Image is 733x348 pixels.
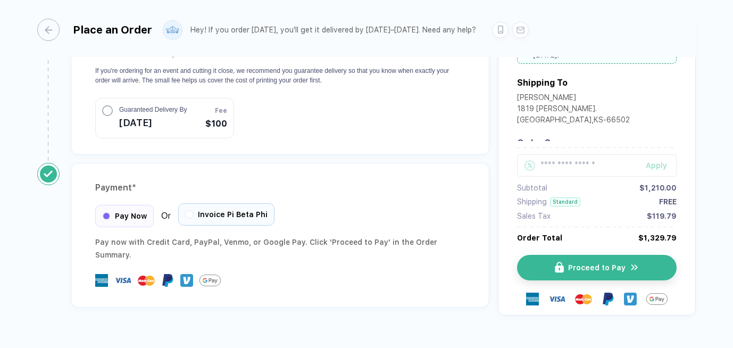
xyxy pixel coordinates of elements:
img: visa [114,272,131,289]
div: Order Total [517,234,562,242]
span: $100 [205,118,227,130]
img: Paypal [161,274,174,287]
div: FREE [659,198,677,206]
div: 1819 [PERSON_NAME]. [517,104,630,115]
button: Apply [632,154,677,177]
img: master-card [575,291,592,308]
span: Fee [215,106,227,115]
img: GPay [646,288,668,310]
img: express [526,293,539,305]
img: user profile [163,21,182,39]
div: Shipping To [517,78,568,88]
div: Subtotal [517,184,547,192]
span: Invoice Pi Beta Phi [198,210,268,219]
div: Pay Now [95,205,154,227]
div: $1,329.79 [638,234,677,242]
div: $1,210.00 [639,184,677,192]
button: iconProceed to Payicon [517,255,677,280]
div: Or [95,205,274,227]
img: Paypal [602,293,614,305]
div: $119.79 [647,212,677,220]
p: If you're ordering for an event and cutting it close, we recommend you guarantee delivery so that... [95,66,465,85]
span: Proceed to Pay [568,263,626,272]
div: [PERSON_NAME] [517,93,630,104]
img: icon [630,263,639,273]
div: Pay now with Credit Card, PayPal , Venmo , or Google Pay. Click 'Proceed to Pay' in the Order Sum... [95,236,465,261]
div: Order Summary [517,138,677,148]
div: Apply [646,161,677,170]
div: Sales Tax [517,212,551,220]
div: Invoice Pi Beta Phi [178,203,274,226]
div: [GEOGRAPHIC_DATA] , KS - 66502 [517,115,630,127]
img: Venmo [180,274,193,287]
img: visa [548,291,565,308]
img: GPay [199,270,221,291]
span: Guaranteed Delivery By [119,105,187,114]
div: Place an Order [73,23,152,36]
div: Shipping [517,198,547,206]
div: Hey! If you order [DATE], you'll get it delivered by [DATE]–[DATE]. Need any help? [190,26,476,35]
div: Standard [550,197,580,206]
img: express [95,274,108,287]
span: Pay Now [115,212,147,220]
button: Guaranteed Delivery By[DATE]Fee$100 [95,98,234,138]
img: icon [555,262,564,274]
div: Payment [95,179,465,196]
span: [DATE] [119,114,187,131]
img: master-card [138,272,155,289]
img: Venmo [624,293,637,305]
